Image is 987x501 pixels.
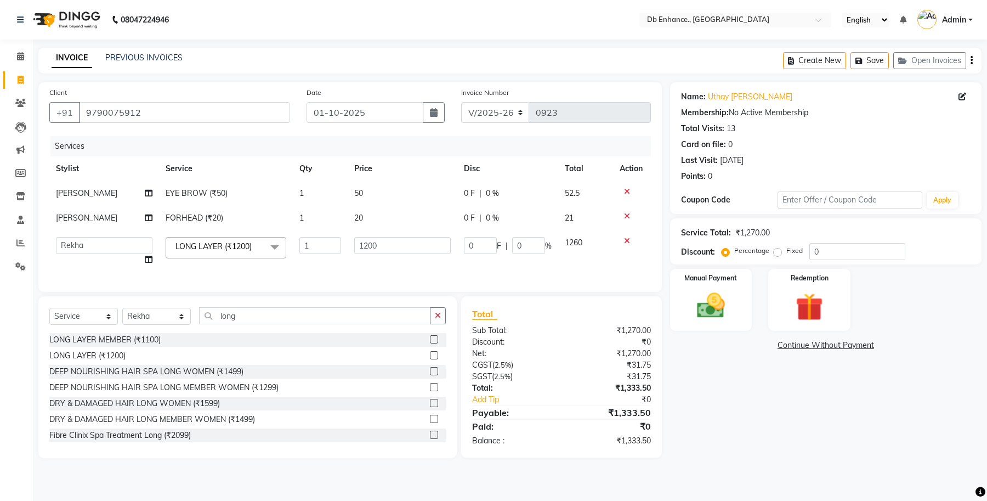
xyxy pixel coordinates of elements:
[464,406,561,419] div: Payable:
[681,139,726,150] div: Card on file:
[49,414,255,425] div: DRY & DAMAGED HAIR LONG MEMBER WOMEN (₹1499)
[49,350,126,362] div: LONG LAYER (₹1200)
[561,348,659,359] div: ₹1,270.00
[464,359,561,371] div: ( )
[199,307,430,324] input: Search or Scan
[688,290,733,322] img: _cash.svg
[49,366,243,378] div: DEEP NOURISHING HAIR SPA LONG WOMEN (₹1499)
[708,91,792,103] a: Uthay [PERSON_NAME]
[461,88,509,98] label: Invoice Number
[159,156,293,181] th: Service
[681,107,971,119] div: No Active Membership
[49,398,220,409] div: DRY & DAMAGED HAIR LONG WOMEN (₹1599)
[354,188,363,198] span: 50
[684,273,737,283] label: Manual Payment
[252,241,257,251] a: x
[49,382,279,393] div: DEEP NOURISHING HAIR SPA LONG MEMBER WOMEN (₹1299)
[561,325,659,336] div: ₹1,270.00
[681,155,718,166] div: Last Visit:
[166,188,228,198] span: EYE BROW (₹50)
[299,188,304,198] span: 1
[105,53,183,63] a: PREVIOUS INVOICES
[464,435,561,447] div: Balance :
[307,88,321,98] label: Date
[293,156,348,181] th: Qty
[28,4,103,35] img: logo
[893,52,966,69] button: Open Invoices
[464,382,561,394] div: Total:
[464,371,561,382] div: ( )
[464,420,561,433] div: Paid:
[917,10,937,29] img: Admin
[464,336,561,348] div: Discount:
[728,139,733,150] div: 0
[927,192,958,209] button: Apply
[457,156,558,181] th: Disc
[472,360,492,370] span: CGST
[561,435,659,447] div: ₹1,333.50
[348,156,457,181] th: Price
[681,171,706,182] div: Points:
[121,4,169,35] b: 08047224946
[79,102,290,123] input: Search by Name/Mobile/Email/Code
[49,156,159,181] th: Stylist
[472,308,497,320] span: Total
[565,213,574,223] span: 21
[49,102,80,123] button: +91
[672,340,979,351] a: Continue Without Payment
[565,188,580,198] span: 52.5
[735,227,770,239] div: ₹1,270.00
[49,88,67,98] label: Client
[49,430,191,441] div: Fibre Clinix Spa Treatment Long (₹2099)
[786,246,803,256] label: Fixed
[56,213,117,223] span: [PERSON_NAME]
[479,212,481,224] span: |
[486,188,499,199] span: 0 %
[49,334,161,346] div: LONG LAYER MEMBER (₹1100)
[464,212,475,224] span: 0 F
[850,52,889,69] button: Save
[495,361,511,369] span: 2.5%
[464,325,561,336] div: Sub Total:
[486,212,499,224] span: 0 %
[734,246,769,256] label: Percentage
[791,273,829,283] label: Redemption
[942,14,966,26] span: Admin
[561,336,659,348] div: ₹0
[787,290,832,324] img: _gift.svg
[166,213,223,223] span: FORHEAD (₹20)
[561,371,659,382] div: ₹31.75
[565,238,582,247] span: 1260
[497,240,501,252] span: F
[613,156,651,181] th: Action
[479,188,481,199] span: |
[464,188,475,199] span: 0 F
[464,348,561,359] div: Net:
[681,91,706,103] div: Name:
[681,194,778,206] div: Coupon Code
[52,48,92,68] a: INVOICE
[561,382,659,394] div: ₹1,333.50
[56,188,117,198] span: [PERSON_NAME]
[354,213,363,223] span: 20
[464,394,578,406] a: Add Tip
[506,240,508,252] span: |
[778,192,922,209] input: Enter Offer / Coupon Code
[708,171,712,182] div: 0
[561,420,659,433] div: ₹0
[558,156,613,181] th: Total
[727,123,735,134] div: 13
[545,240,552,252] span: %
[494,372,510,381] span: 2.5%
[783,52,846,69] button: Create New
[50,136,659,156] div: Services
[561,406,659,419] div: ₹1,333.50
[681,227,731,239] div: Service Total:
[175,241,252,251] span: LONG LAYER (₹1200)
[577,394,659,406] div: ₹0
[472,371,492,381] span: SGST
[720,155,744,166] div: [DATE]
[681,246,715,258] div: Discount:
[299,213,304,223] span: 1
[561,359,659,371] div: ₹31.75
